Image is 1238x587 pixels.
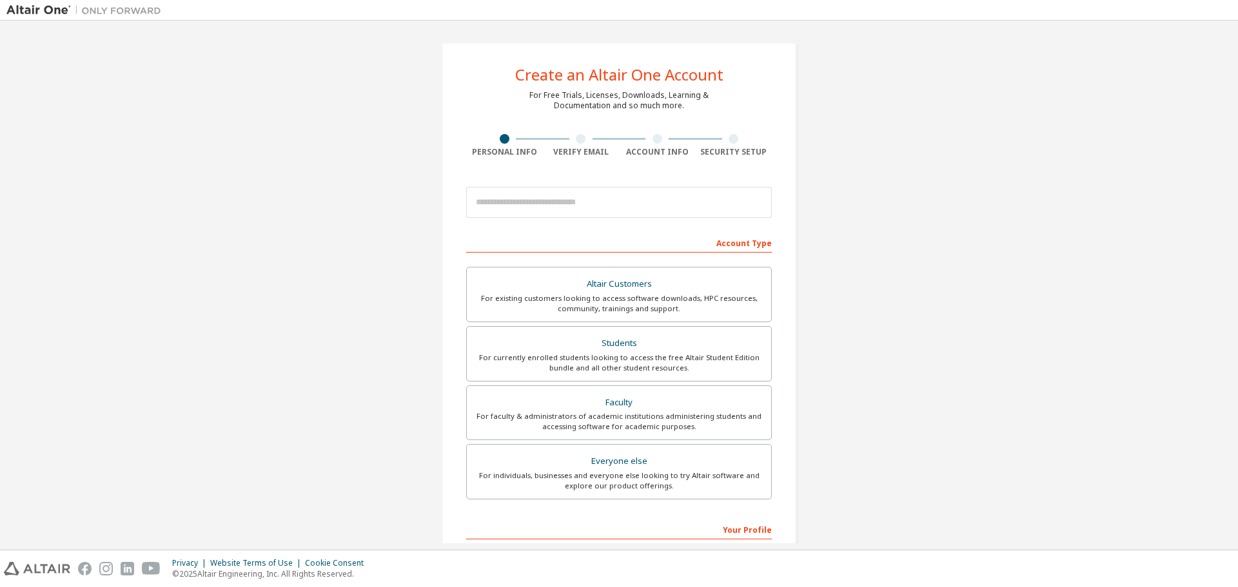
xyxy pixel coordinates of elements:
div: For individuals, businesses and everyone else looking to try Altair software and explore our prod... [475,470,763,491]
div: Website Terms of Use [210,558,305,568]
div: For currently enrolled students looking to access the free Altair Student Edition bundle and all ... [475,352,763,373]
img: linkedin.svg [121,562,134,575]
div: Account Info [619,147,696,157]
div: Cookie Consent [305,558,371,568]
div: Security Setup [696,147,772,157]
img: Altair One [6,4,168,17]
div: Verify Email [543,147,620,157]
div: Your Profile [466,519,772,539]
div: Account Type [466,232,772,253]
div: Everyone else [475,452,763,470]
div: Students [475,334,763,352]
div: Altair Customers [475,275,763,293]
img: facebook.svg [78,562,92,575]
div: Privacy [172,558,210,568]
img: instagram.svg [99,562,113,575]
img: altair_logo.svg [4,562,70,575]
div: For Free Trials, Licenses, Downloads, Learning & Documentation and so much more. [529,90,709,111]
div: Personal Info [466,147,543,157]
div: For faculty & administrators of academic institutions administering students and accessing softwa... [475,411,763,432]
div: Faculty [475,394,763,412]
img: youtube.svg [142,562,161,575]
p: © 2025 Altair Engineering, Inc. All Rights Reserved. [172,568,371,579]
div: For existing customers looking to access software downloads, HPC resources, community, trainings ... [475,293,763,314]
div: Create an Altair One Account [515,67,723,82]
